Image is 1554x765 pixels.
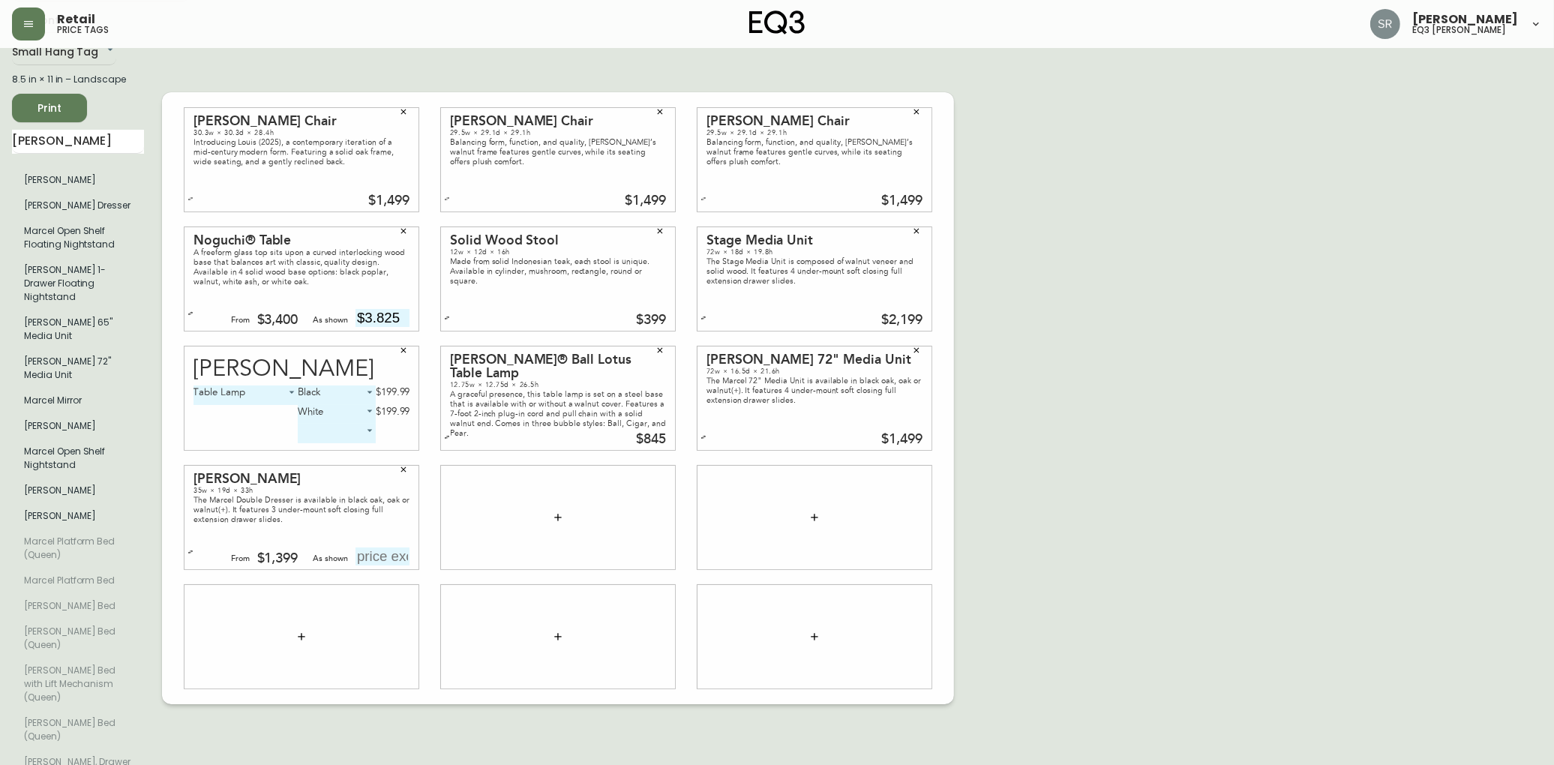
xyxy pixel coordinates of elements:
[376,385,410,399] div: $199.99
[706,234,922,247] div: Stage Media Unit
[193,495,409,524] div: The Marcel Double Dresser is available in black oak, oak or walnut(+). It features 3 under-mount ...
[12,40,116,65] div: Small Hang Tag
[881,194,922,208] div: $1,499
[193,128,409,137] div: 30.3w × 30.3d × 28.4h
[298,385,376,405] div: Black
[881,433,922,446] div: $1,499
[706,353,922,367] div: [PERSON_NAME] 72" Media Unit
[450,389,666,438] div: A graceful presence, this table lamp is set on a steel base that is available with or without a w...
[706,256,922,286] div: The Stage Media Unit is composed of walnut veneer and solid wood. It features 4 under-mount soft ...
[355,309,409,327] input: price excluding $
[193,234,409,247] div: Noguchi® Table
[313,313,348,327] div: As shown
[12,167,144,193] li: Small Hang Tag
[625,194,666,208] div: $1,499
[193,137,409,166] div: Introducing Louis (2025), a contemporary iteration of a mid-century modern form. Featuring a soli...
[706,367,922,376] div: 72w × 16.5d × 21.6h
[12,257,144,310] li: Small Hang Tag
[450,256,666,286] div: Made from solid Indonesian teak, each stool is unique. Available in cylinder, mushroom, rectangle...
[12,388,144,413] li: Small Hang Tag
[706,128,922,137] div: 29.5w × 29.1d × 29.1h
[12,413,144,439] li: Small Hang Tag
[355,547,409,565] input: price excluding $
[706,376,922,405] div: The Marcel 72" Media Unit is available in black oak, oak or walnut(+). It features 4 under-mount ...
[12,529,144,568] li: Large Hang Tag
[12,94,87,122] button: Print
[231,313,250,327] div: From
[450,234,666,247] div: Solid Wood Stool
[749,10,805,34] img: logo
[231,552,250,565] div: From
[193,115,409,128] div: [PERSON_NAME] Chair
[706,115,922,128] div: [PERSON_NAME] Chair
[12,503,144,529] li: Small Hang Tag
[450,137,666,166] div: Balancing form, function, and quality, [PERSON_NAME]’s walnut frame features gentle curves, while...
[1412,25,1506,34] h5: eq3 [PERSON_NAME]
[1370,9,1400,39] img: ecb3b61e70eec56d095a0ebe26764225
[24,99,75,118] span: Print
[12,439,144,478] li: Small Hang Tag
[706,247,922,256] div: 72w × 18d × 19.8h
[450,115,666,128] div: [PERSON_NAME] Chair
[193,486,409,495] div: 35w × 19d × 33h
[12,349,144,388] li: Small Hang Tag
[12,310,144,349] li: [PERSON_NAME] 65" Media Unit
[193,358,410,381] div: [PERSON_NAME]
[12,478,144,503] li: Small Hang Tag
[313,552,348,565] div: As shown
[706,137,922,166] div: Balancing form, function, and quality, [PERSON_NAME]’s walnut frame features gentle curves, while...
[12,130,144,154] input: Search
[12,593,144,619] li: Large Hang Tag
[57,25,109,34] h5: price tags
[1412,13,1518,25] span: [PERSON_NAME]
[12,218,144,257] li: Small Hang Tag
[193,385,298,405] div: Table Lamp
[450,247,666,256] div: 12w × 12d × 16h
[368,194,409,208] div: $1,499
[636,313,666,327] div: $399
[12,710,144,749] li: Large Hang Tag
[450,128,666,137] div: 29.5w × 29.1d × 29.1h
[12,73,144,86] div: 8.5 in × 11 in – Landscape
[298,405,376,424] div: White
[881,313,922,327] div: $2,199
[12,619,144,658] li: Large Hang Tag
[57,13,95,25] span: Retail
[12,658,144,710] li: Large Hang Tag
[12,193,144,218] li: Small Hang Tag
[376,405,410,418] div: $199.99
[450,380,666,389] div: 12.75w × 12.75d × 26.5h
[193,472,409,486] div: [PERSON_NAME]
[257,313,298,327] div: $3,400
[12,568,144,593] li: Large Hang Tag
[636,433,666,446] div: $845
[193,247,409,286] div: A freeform glass top sits upon a curved interlocking wood base that balances art with classic, qu...
[450,353,666,380] div: [PERSON_NAME]® Ball Lotus Table Lamp
[257,552,298,565] div: $1,399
